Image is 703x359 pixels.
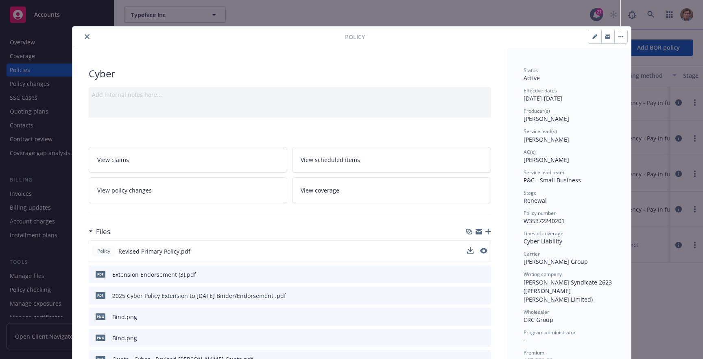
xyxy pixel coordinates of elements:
[467,247,474,254] button: download file
[480,270,488,279] button: preview file
[112,291,286,300] div: 2025 Cyber Policy Extension to [DATE] Binder/Endorsement .pdf
[480,313,488,321] button: preview file
[524,197,547,204] span: Renewal
[524,74,540,82] span: Active
[89,177,288,203] a: View policy changes
[480,247,487,256] button: preview file
[524,87,557,94] span: Effective dates
[524,278,613,303] span: [PERSON_NAME] Syndicate 2623 ([PERSON_NAME] [PERSON_NAME] Limited)
[524,258,588,265] span: [PERSON_NAME] Group
[524,349,544,356] span: Premium
[524,149,536,155] span: AC(s)
[96,292,105,298] span: pdf
[524,217,565,225] span: W35372240201
[467,291,474,300] button: download file
[524,128,557,135] span: Service lead(s)
[524,156,569,164] span: [PERSON_NAME]
[524,169,564,176] span: Service lead team
[524,316,553,324] span: CRC Group
[112,313,137,321] div: Bind.png
[524,250,540,257] span: Carrier
[301,155,360,164] span: View scheduled items
[345,33,365,41] span: Policy
[89,67,491,81] div: Cyber
[292,147,491,173] a: View scheduled items
[96,247,112,255] span: Policy
[524,136,569,143] span: [PERSON_NAME]
[118,247,190,256] span: Revised Primary Policy.pdf
[524,67,538,74] span: Status
[92,90,488,99] div: Add internal notes here...
[96,226,110,237] h3: Files
[524,237,615,245] div: Cyber Liability
[96,271,105,277] span: pdf
[480,334,488,342] button: preview file
[524,336,526,344] span: -
[480,248,487,254] button: preview file
[112,270,196,279] div: Extension Endorsement (3).pdf
[301,186,339,195] span: View coverage
[89,226,110,237] div: Files
[97,186,152,195] span: View policy changes
[524,176,581,184] span: P&C - Small Business
[524,210,556,217] span: Policy number
[97,155,129,164] span: View claims
[292,177,491,203] a: View coverage
[96,313,105,320] span: png
[524,230,563,237] span: Lines of coverage
[480,291,488,300] button: preview file
[524,329,576,336] span: Program administrator
[467,270,474,279] button: download file
[89,147,288,173] a: View claims
[524,309,549,315] span: Wholesaler
[467,313,474,321] button: download file
[524,189,537,196] span: Stage
[524,87,615,103] div: [DATE] - [DATE]
[82,32,92,42] button: close
[524,115,569,123] span: [PERSON_NAME]
[467,247,474,256] button: download file
[524,107,550,114] span: Producer(s)
[467,334,474,342] button: download file
[524,271,562,278] span: Writing company
[96,335,105,341] span: png
[112,334,137,342] div: Bind.png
